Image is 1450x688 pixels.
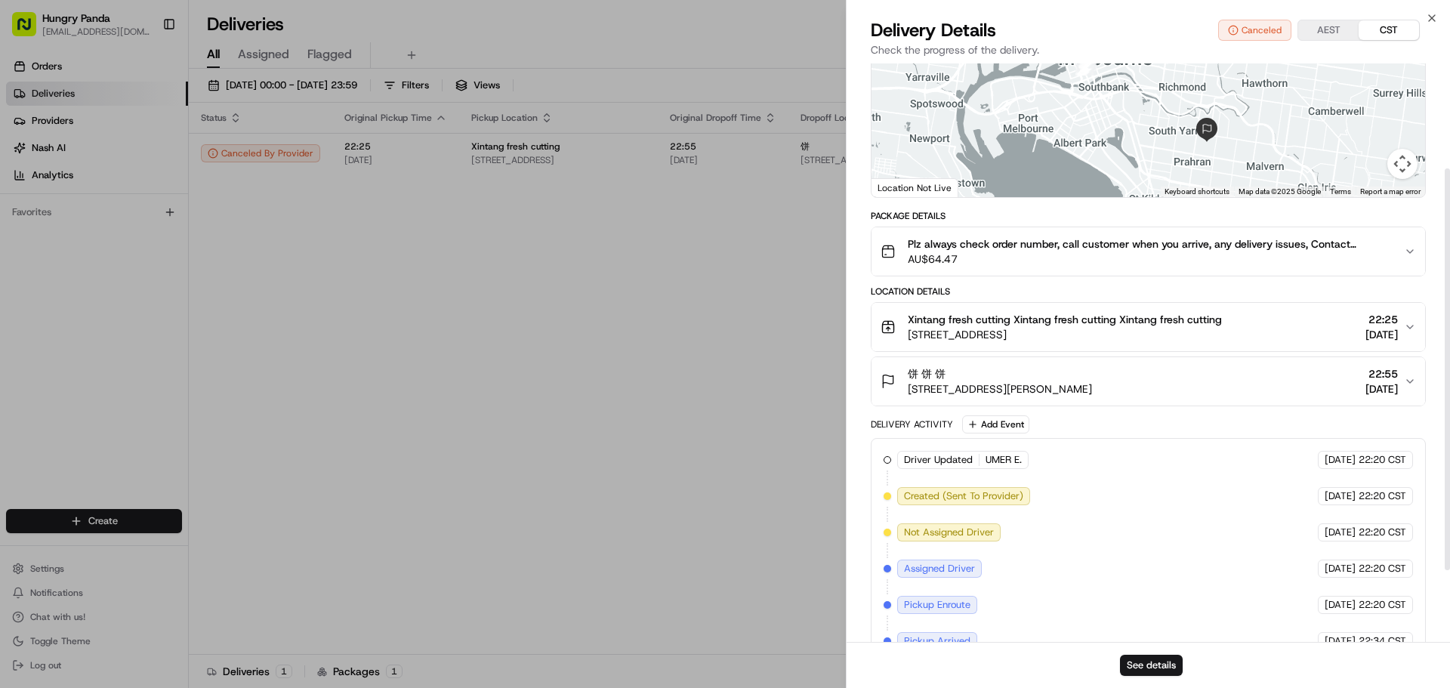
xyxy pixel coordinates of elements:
span: UMER E. [986,453,1022,467]
button: CST [1359,20,1419,40]
span: [DATE] [1325,634,1356,648]
span: Plz always check order number, call customer when you arrive, any delivery issues, Contact WhatsA... [908,236,1392,251]
div: Location Details [871,285,1426,298]
span: Not Assigned Driver [904,526,994,539]
button: Start new chat [257,149,275,167]
button: Canceled [1218,20,1291,41]
span: 22:20 CST [1359,526,1406,539]
button: AEST [1298,20,1359,40]
img: Nash [15,15,45,45]
span: Xintang fresh cutting Xintang fresh cutting Xintang fresh cutting [908,312,1222,327]
span: [PERSON_NAME] [47,275,122,287]
span: API Documentation [143,338,242,353]
div: 5 [1080,55,1097,72]
span: [DATE] [1325,489,1356,503]
img: 1736555255976-a54dd68f-1ca7-489b-9aae-adbdc363a1c4 [15,144,42,171]
a: 💻API Documentation [122,332,248,359]
img: Asif Zaman Khan [15,261,39,285]
span: 22:20 CST [1359,453,1406,467]
span: 22:25 [1365,312,1398,327]
div: Delivery Activity [871,418,953,430]
span: Pickup Arrived [904,634,970,648]
button: Add Event [962,415,1029,433]
span: [DATE] [1325,453,1356,467]
div: Past conversations [15,196,97,208]
button: Map camera controls [1387,149,1418,179]
div: Location Not Live [872,178,958,197]
img: Google [875,177,925,197]
span: 22:20 CST [1359,598,1406,612]
span: [STREET_ADDRESS][PERSON_NAME] [908,381,1092,396]
span: 8月7日 [134,275,163,287]
span: Created (Sent To Provider) [904,489,1023,503]
div: 2 [1075,59,1092,76]
span: [DATE] [1325,562,1356,575]
span: [STREET_ADDRESS] [908,327,1222,342]
img: 1736555255976-a54dd68f-1ca7-489b-9aae-adbdc363a1c4 [30,276,42,288]
div: We're available if you need us! [68,159,208,171]
a: Report a map error [1360,187,1421,196]
img: 1727276513143-84d647e1-66c0-4f92-a045-3c9f9f5dfd92 [32,144,59,171]
button: Xintang fresh cutting Xintang fresh cutting Xintang fresh cutting[STREET_ADDRESS]22:25[DATE] [872,303,1425,351]
span: Pickup Enroute [904,598,970,612]
span: Map data ©2025 Google [1239,187,1321,196]
button: Keyboard shortcuts [1165,187,1229,197]
span: Delivery Details [871,18,996,42]
span: Assigned Driver [904,562,975,575]
span: 22:55 [1365,366,1398,381]
span: 8月15日 [58,234,94,246]
div: 4 [1078,59,1094,76]
span: • [50,234,55,246]
span: 22:34 CST [1359,634,1406,648]
a: Open this area in Google Maps (opens a new window) [875,177,925,197]
div: Package Details [871,210,1426,222]
p: Welcome 👋 [15,60,275,85]
span: [DATE] [1365,327,1398,342]
span: Knowledge Base [30,338,116,353]
span: 22:20 CST [1359,489,1406,503]
div: 📗 [15,339,27,351]
span: [DATE] [1365,381,1398,396]
span: Driver Updated [904,453,973,467]
button: See all [234,193,275,211]
span: 22:20 CST [1359,562,1406,575]
span: 饼 饼 饼 [908,366,946,381]
a: Terms [1330,187,1351,196]
span: • [125,275,131,287]
button: Plz always check order number, call customer when you arrive, any delivery issues, Contact WhatsA... [872,227,1425,276]
button: See details [1120,655,1183,676]
div: 3 [1077,59,1094,76]
span: AU$64.47 [908,251,1392,267]
span: [DATE] [1325,598,1356,612]
a: Powered byPylon [106,374,183,386]
input: Clear [39,97,249,113]
span: [DATE] [1325,526,1356,539]
a: 📗Knowledge Base [9,332,122,359]
div: 💻 [128,339,140,351]
button: 饼 饼 饼[STREET_ADDRESS][PERSON_NAME]22:55[DATE] [872,357,1425,406]
span: Pylon [150,375,183,386]
div: Start new chat [68,144,248,159]
p: Check the progress of the delivery. [871,42,1426,57]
